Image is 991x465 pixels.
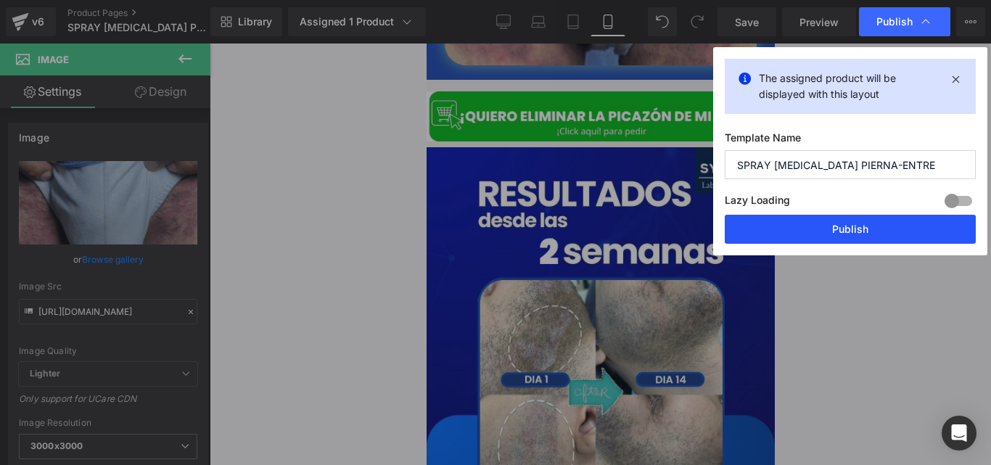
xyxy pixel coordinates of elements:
span: Publish [876,15,913,28]
label: Lazy Loading [725,191,790,215]
label: Template Name [725,131,976,150]
button: Publish [725,215,976,244]
div: Open Intercom Messenger [942,416,976,450]
p: The assigned product will be displayed with this layout [759,70,942,102]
